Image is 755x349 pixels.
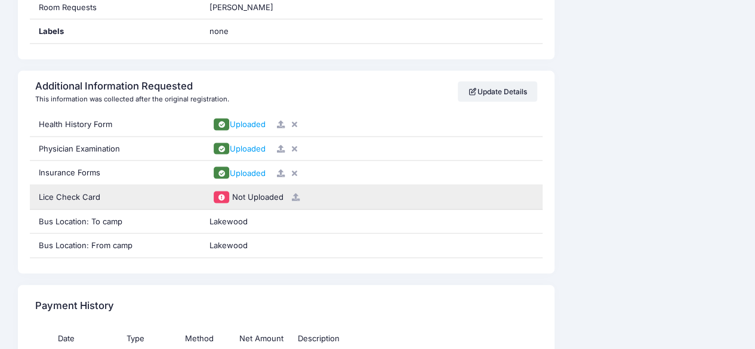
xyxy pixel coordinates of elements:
span: Uploaded [229,119,265,129]
div: Labels [30,20,201,44]
div: Physician Examination [30,137,201,161]
span: Uploaded [229,144,265,153]
span: Not Uploaded [232,192,283,202]
a: Uploaded [209,144,269,153]
div: This information was collected after the original registration. [35,94,229,104]
span: none [209,26,359,38]
h4: Additional Information Requested [35,81,226,92]
div: Health History Form [30,113,201,137]
span: Lakewood [209,240,248,250]
div: Insurance Forms [30,161,201,185]
span: [PERSON_NAME] [209,2,273,12]
h4: Payment History [35,289,114,323]
div: Bus Location: To camp [30,210,201,234]
a: Uploaded [209,119,269,129]
a: Uploaded [209,168,269,178]
div: Lice Check Card [30,186,201,209]
div: Bus Location: From camp [30,234,201,258]
span: Lakewood [209,217,248,226]
span: Uploaded [229,168,265,178]
a: Update Details [458,82,537,102]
